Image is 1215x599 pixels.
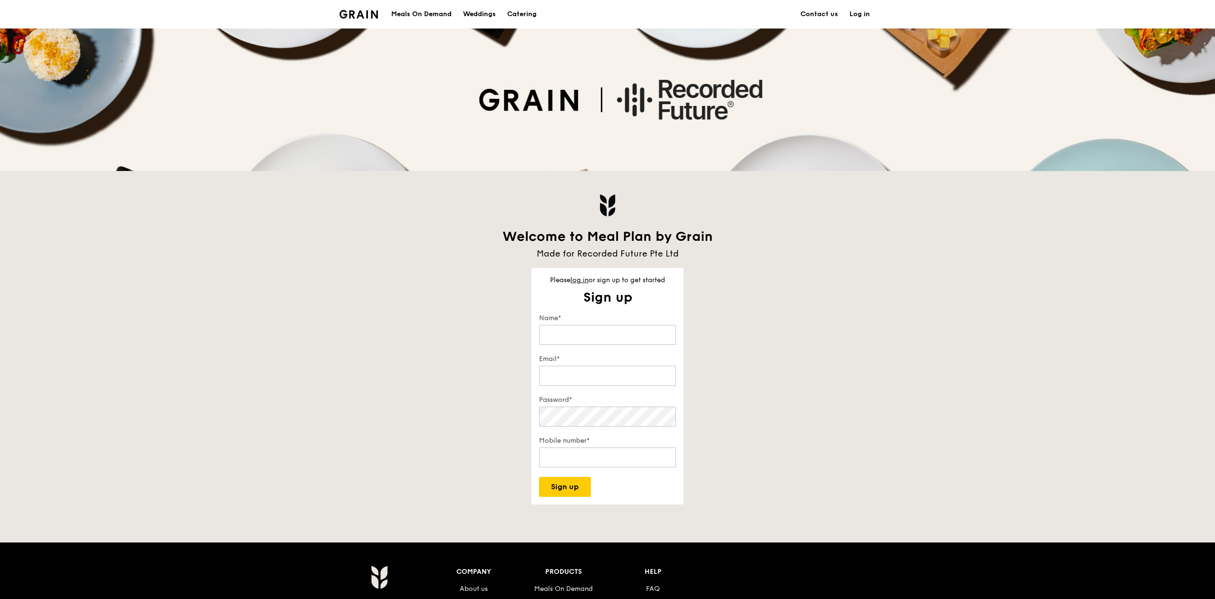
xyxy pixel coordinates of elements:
[519,565,608,579] div: Products
[429,565,519,579] div: Company
[539,314,676,323] label: Name*
[339,10,378,19] img: Grain
[531,289,684,306] div: Sign up
[460,585,488,593] a: About us
[534,585,593,593] a: Meals On Demand
[608,565,698,579] div: Help
[539,477,591,497] button: Sign up
[646,585,660,593] a: FAQ
[493,228,722,245] div: Welcome to Meal Plan by Grain
[539,354,676,364] label: Email*
[539,436,676,446] label: Mobile number*
[539,395,676,405] label: Password*
[493,247,722,260] div: Made for Recorded Future Pte Ltd
[371,565,387,589] img: Grain
[570,276,588,284] a: log in
[599,194,616,217] img: Grain logo
[531,276,684,285] div: Please or sign up to get started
